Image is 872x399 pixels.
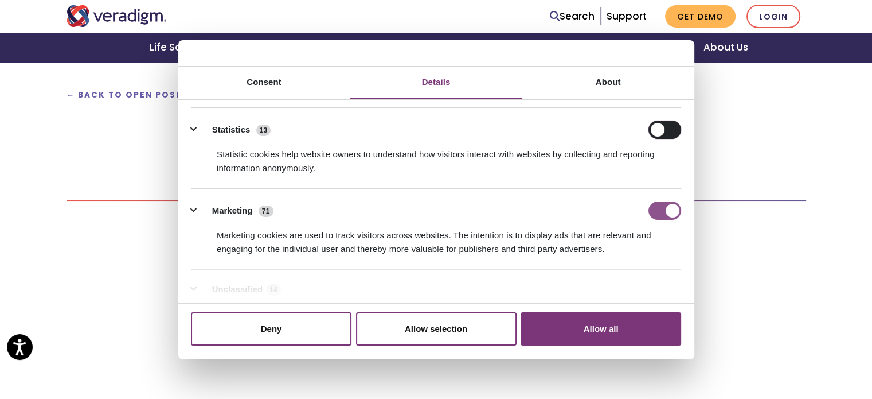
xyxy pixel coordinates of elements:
[212,123,251,137] label: Statistics
[191,220,681,256] div: Marketing cookies are used to track visitors across websites. The intention is to display ads tha...
[191,139,681,175] div: Statistic cookies help website owners to understand how visitors interact with websites by collec...
[67,145,806,161] h3: Scroll below to apply for this position!
[620,33,690,62] a: Insights
[191,282,288,297] button: Unclassified (14)
[746,5,800,28] a: Login
[356,312,517,346] button: Allow selection
[67,175,806,191] p: .
[690,33,762,62] a: About Us
[191,121,278,139] button: Statistics (13)
[522,67,694,99] a: About
[212,204,253,218] label: Marketing
[178,67,350,99] a: Consent
[67,5,167,27] img: Veradigm logo
[607,9,647,23] a: Support
[350,67,522,99] a: Details
[550,9,595,24] a: Search
[136,33,231,62] a: Life Sciences
[231,33,368,62] a: Health Plans + Payers
[67,90,211,100] a: ← Back to Open Positions
[521,312,681,346] button: Allow all
[191,202,280,220] button: Marketing (71)
[665,5,736,28] a: Get Demo
[191,312,351,346] button: Deny
[368,33,502,62] a: Healthcare Providers
[652,317,858,385] iframe: Drift Chat Widget
[67,112,806,131] h2: Together, let's transform health insightfully
[191,297,681,333] div: Unclassified cookies are cookies that we are in the process of classifying, together with the pro...
[503,33,620,62] a: Health IT Vendors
